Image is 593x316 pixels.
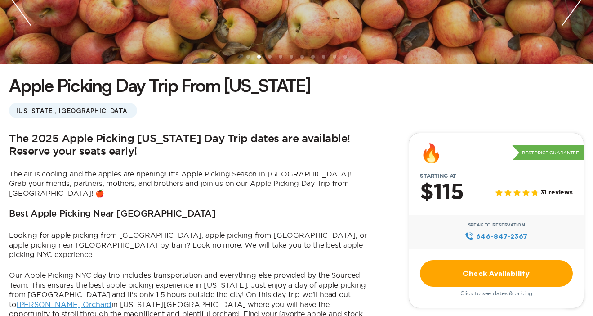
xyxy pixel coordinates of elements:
[9,133,368,158] h2: The 2025 Apple Picking [US_STATE] Day Trip dates are available! Reserve your seats early!
[468,222,525,228] span: Speak to Reservation
[9,103,137,118] span: [US_STATE], [GEOGRAPHIC_DATA]
[409,173,467,179] span: Starting at
[9,209,216,220] h3: Best Apple Picking Near [GEOGRAPHIC_DATA]
[540,189,573,197] span: 31 reviews
[420,181,464,204] h2: $115
[279,55,282,59] li: slide item 4
[465,231,527,241] a: 646‍-847‍-2367
[420,260,573,287] a: Check Availability
[9,230,368,260] p: Looking for apple picking from [GEOGRAPHIC_DATA], apple picking from [GEOGRAPHIC_DATA], or apple ...
[460,290,532,297] span: Click to see dates & pricing
[476,231,528,241] span: 646‍-847‍-2367
[268,55,272,59] li: slide item 3
[512,145,584,161] p: Best Price Guarantee
[420,144,442,162] div: 🔥
[9,73,311,97] h1: Apple Picking Day Trip From [US_STATE]
[246,55,250,59] li: slide item 1
[343,55,347,59] li: slide item 10
[16,300,112,308] a: [PERSON_NAME] Orchard
[9,169,368,199] p: The air is cooling and the apples are ripening! It’s Apple Picking Season in [GEOGRAPHIC_DATA]! G...
[322,55,325,59] li: slide item 8
[290,55,293,59] li: slide item 5
[300,55,304,59] li: slide item 6
[257,55,261,59] li: slide item 2
[311,55,315,59] li: slide item 7
[333,55,336,59] li: slide item 9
